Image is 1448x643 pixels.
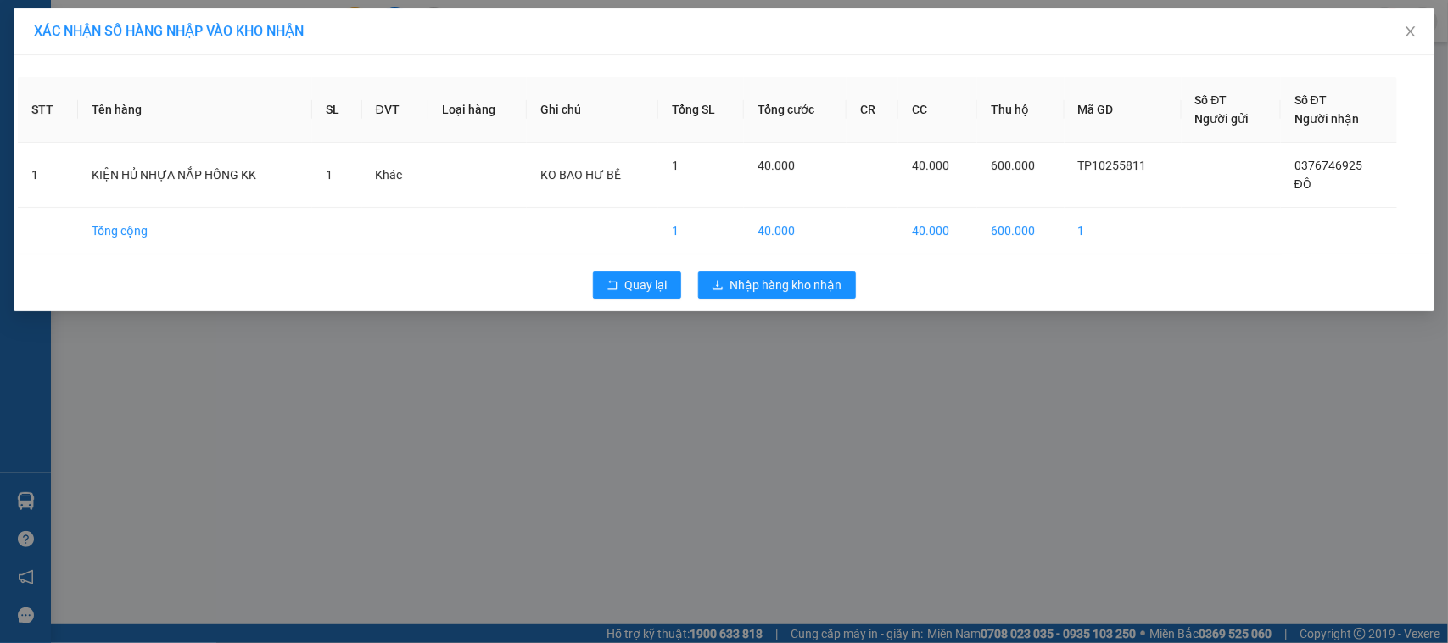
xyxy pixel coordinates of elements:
[977,77,1065,143] th: Thu hộ
[1294,93,1327,107] span: Số ĐT
[1294,177,1311,191] span: ĐÔ
[312,77,362,143] th: SL
[540,168,621,182] span: KO BAO HƯ BỂ
[1294,159,1362,172] span: 0376746925
[527,77,658,143] th: Ghi chú
[744,77,847,143] th: Tổng cước
[712,279,724,293] span: download
[698,271,856,299] button: downloadNhập hàng kho nhận
[18,77,78,143] th: STT
[362,77,428,143] th: ĐVT
[607,279,618,293] span: rollback
[977,208,1065,254] td: 600.000
[1195,112,1250,126] span: Người gửi
[1387,8,1434,56] button: Close
[1404,25,1417,38] span: close
[658,208,744,254] td: 1
[78,143,312,208] td: KIỆN HỦ NHỰA NẮP HỒNG KK
[78,208,312,254] td: Tổng cộng
[847,77,898,143] th: CR
[1065,208,1182,254] td: 1
[593,271,681,299] button: rollbackQuay lại
[1078,159,1147,172] span: TP10255811
[730,276,842,294] span: Nhập hàng kho nhận
[758,159,795,172] span: 40.000
[898,77,977,143] th: CC
[1065,77,1182,143] th: Mã GD
[898,208,977,254] td: 40.000
[78,77,312,143] th: Tên hàng
[991,159,1035,172] span: 600.000
[625,276,668,294] span: Quay lại
[912,159,949,172] span: 40.000
[428,77,527,143] th: Loại hàng
[1195,93,1227,107] span: Số ĐT
[658,77,744,143] th: Tổng SL
[34,23,304,39] span: XÁC NHẬN SỐ HÀNG NHẬP VÀO KHO NHẬN
[362,143,428,208] td: Khác
[744,208,847,254] td: 40.000
[672,159,679,172] span: 1
[18,143,78,208] td: 1
[326,168,333,182] span: 1
[1294,112,1359,126] span: Người nhận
